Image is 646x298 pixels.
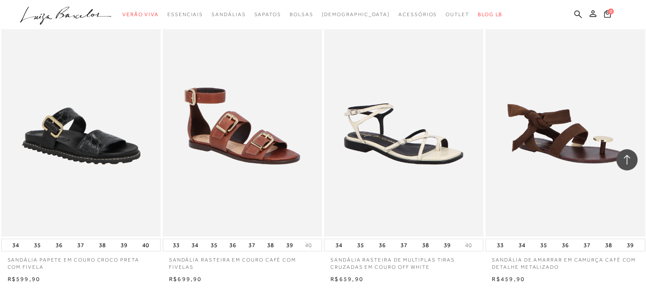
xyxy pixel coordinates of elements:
[420,239,432,251] button: 38
[265,239,276,251] button: 38
[290,7,313,22] a: categoryNavScreenReaderText
[355,239,367,251] button: 35
[122,11,159,17] span: Verão Viva
[601,9,613,21] button: 0
[446,11,469,17] span: Outlet
[118,239,130,251] button: 39
[284,239,296,251] button: 39
[478,7,502,22] a: BLOG LB
[1,251,161,271] a: SANDÁLIA PAPETE EM COURO CROCO PRETA COM FIVELA
[330,276,364,282] span: R$659,90
[398,239,410,251] button: 37
[8,276,41,282] span: R$599,90
[75,239,87,251] button: 37
[446,7,469,22] a: categoryNavScreenReaderText
[624,239,636,251] button: 39
[167,11,203,17] span: Essenciais
[478,11,502,17] span: BLOG LB
[212,7,245,22] a: categoryNavScreenReaderText
[167,7,203,22] a: categoryNavScreenReaderText
[398,11,437,17] span: Acessórios
[53,239,65,251] button: 36
[324,251,483,271] a: SANDÁLIA RASTEIRA DE MULTIPLAS TIRAS CRUZADAS EM COURO OFF WHITE
[163,251,322,271] a: SANDÁLIA RASTEIRA EM COURO CAFÉ COM FIVELAS
[122,7,159,22] a: categoryNavScreenReaderText
[189,239,201,251] button: 34
[581,239,593,251] button: 37
[603,239,615,251] button: 38
[376,239,388,251] button: 36
[10,239,22,251] button: 34
[208,239,220,251] button: 35
[494,239,506,251] button: 33
[169,276,202,282] span: R$699,90
[559,239,571,251] button: 36
[212,11,245,17] span: Sandálias
[441,239,453,251] button: 39
[31,239,43,251] button: 35
[516,239,528,251] button: 34
[492,276,525,282] span: R$459,90
[227,239,239,251] button: 36
[290,11,313,17] span: Bolsas
[302,241,314,249] button: 40
[538,239,550,251] button: 35
[322,7,390,22] a: noSubCategoriesText
[485,251,645,271] a: SANDÁLIA DE AMARRAR EM CAMURÇA CAFÉ COM DETALHE METALIZADO
[333,239,345,251] button: 34
[96,239,108,251] button: 38
[254,11,281,17] span: Sapatos
[140,239,152,251] button: 40
[463,241,474,249] button: 40
[170,239,182,251] button: 33
[254,7,281,22] a: categoryNavScreenReaderText
[608,8,614,14] span: 0
[398,7,437,22] a: categoryNavScreenReaderText
[246,239,258,251] button: 37
[322,11,390,17] span: [DEMOGRAPHIC_DATA]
